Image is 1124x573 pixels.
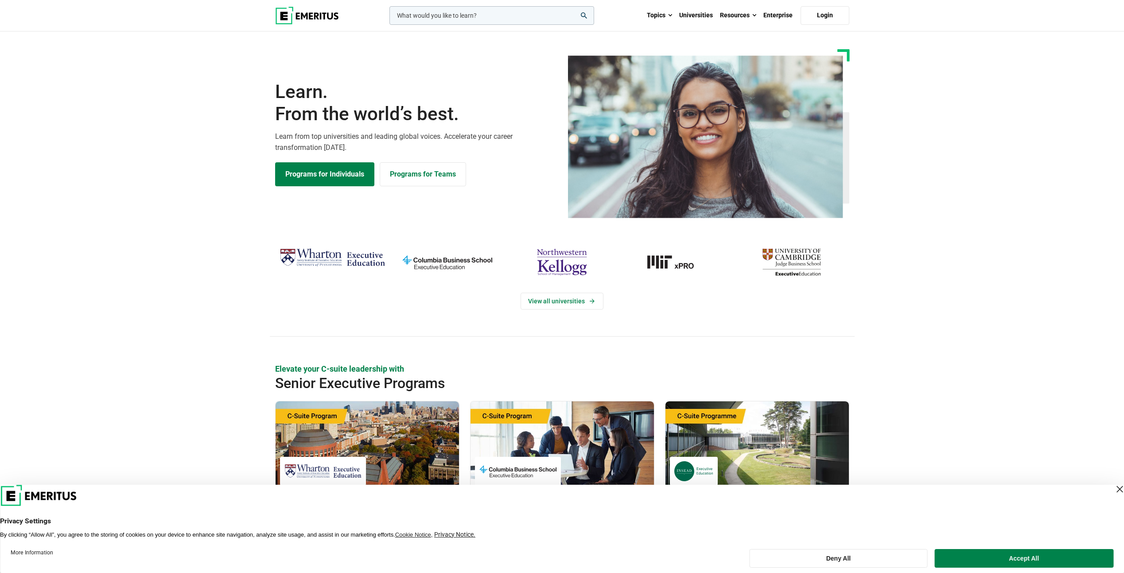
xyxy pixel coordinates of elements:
[275,131,557,153] p: Learn from top universities and leading global voices. Accelerate your career transformation [DATE].
[568,55,843,218] img: Learn from the world's best
[275,81,557,126] h1: Learn.
[275,363,849,374] p: Elevate your C-suite leadership with
[471,401,654,546] a: Finance Course by Columbia Business School Executive Education - December 8, 2025 Columbia Busine...
[389,6,594,25] input: woocommerce-product-search-field-0
[665,401,849,546] a: Leadership Course by INSEAD Executive Education - October 14, 2025 INSEAD Executive Education INS...
[624,245,730,279] a: MIT-xPRO
[665,401,849,490] img: Chief Strategy Officer (CSO) Programme | Online Leadership Course
[275,162,374,186] a: Explore Programs
[801,6,849,25] a: Login
[624,245,730,279] img: MIT xPRO
[380,162,466,186] a: Explore for Business
[275,103,557,125] span: From the world’s best.
[674,461,713,481] img: INSEAD Executive Education
[276,401,459,546] a: Leadership Course by Wharton Executive Education - December 17, 2025 Wharton Executive Education ...
[521,293,603,310] a: View Universities
[509,245,615,279] img: northwestern-kellogg
[276,401,459,490] img: Global C-Suite Program | Online Leadership Course
[471,401,654,490] img: Chief Financial Officer Program | Online Finance Course
[394,245,500,279] img: columbia-business-school
[739,245,844,279] img: cambridge-judge-business-school
[479,461,556,481] img: Columbia Business School Executive Education
[275,374,792,392] h2: Senior Executive Programs
[280,245,385,271] img: Wharton Executive Education
[284,461,362,481] img: Wharton Executive Education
